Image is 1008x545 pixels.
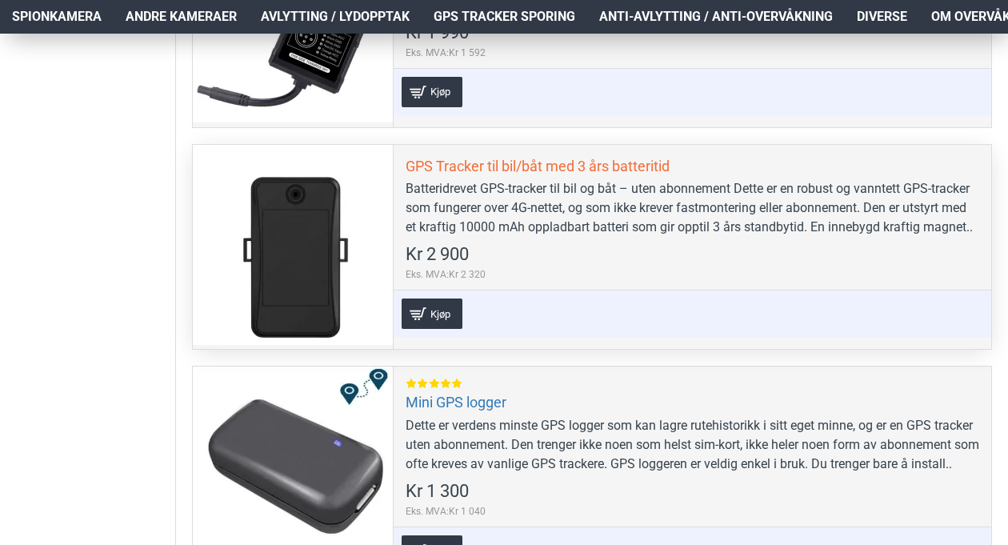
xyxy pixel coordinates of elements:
a: GPS Tracker til bil/båt med 3 års batteritid [406,157,670,175]
div: Dette er verdens minste GPS logger som kan lagre rutehistorikk i sitt eget minne, og er en GPS tr... [406,416,979,474]
span: Avlytting / Lydopptak [261,7,410,26]
span: Anti-avlytting / Anti-overvåkning [599,7,833,26]
span: Kr 1 990 [406,24,469,42]
span: Eks. MVA:Kr 1 040 [406,504,486,519]
span: Eks. MVA:Kr 2 320 [406,267,486,282]
div: Batteridrevet GPS-tracker til bil og båt – uten abonnement Dette er en robust og vanntett GPS-tra... [406,179,979,237]
span: Kr 1 300 [406,483,469,500]
span: Kjøp [426,86,454,97]
span: Kjøp [426,309,454,319]
span: Diverse [857,7,907,26]
span: GPS Tracker Sporing [434,7,575,26]
span: Kr 2 900 [406,246,469,263]
span: Spionkamera [12,7,102,26]
a: GPS Tracker til bil/båt med 3 års batteritid GPS Tracker til bil/båt med 3 års batteritid [193,145,393,345]
a: Mini GPS logger [406,393,506,411]
span: Andre kameraer [126,7,237,26]
span: Eks. MVA:Kr 1 592 [406,46,486,60]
